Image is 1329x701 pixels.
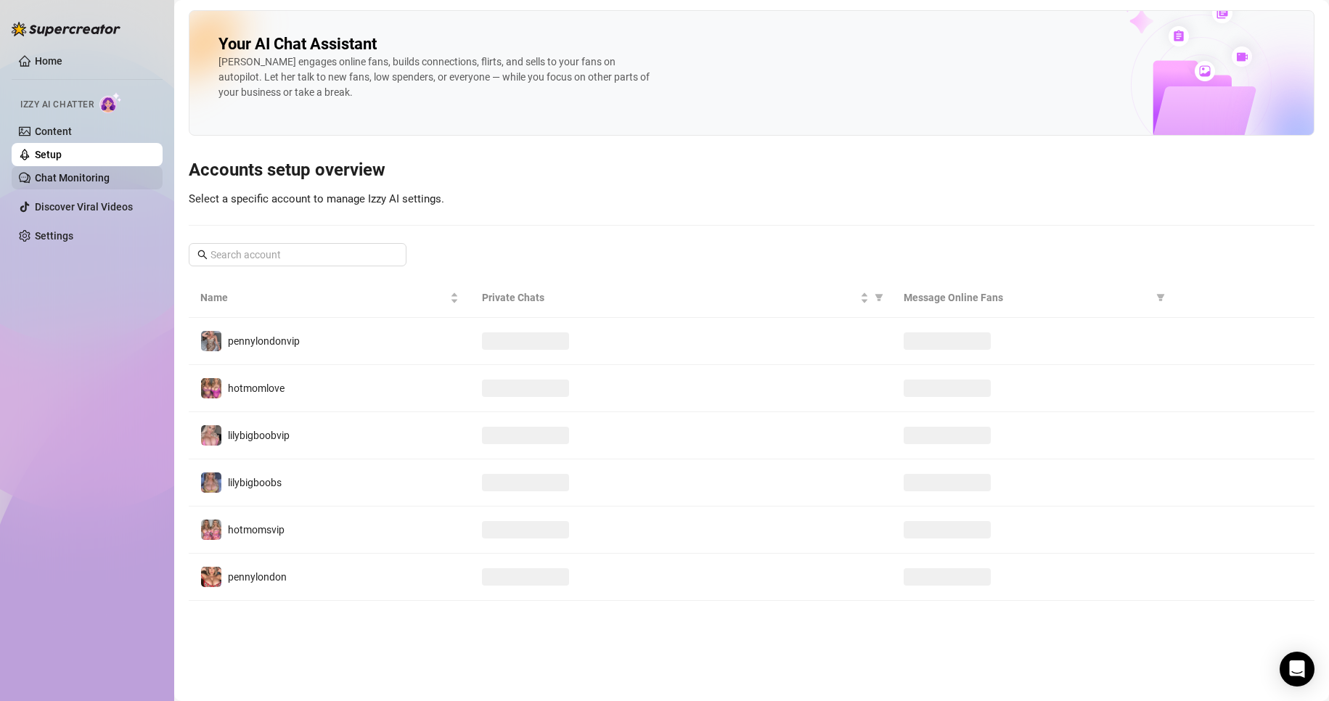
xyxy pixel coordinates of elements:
span: Private Chats [482,290,858,306]
a: Discover Viral Videos [35,201,133,213]
span: filter [1156,293,1165,302]
img: logo-BBDzfeDw.svg [12,22,120,36]
img: pennylondon [201,567,221,587]
img: AI Chatter [99,92,122,113]
span: lilybigboobs [228,477,282,488]
span: Message Online Fans [904,290,1150,306]
span: pennylondon [228,571,287,583]
span: hotmomsvip [228,524,285,536]
span: hotmomlove [228,382,285,394]
img: pennylondonvip [201,331,221,351]
span: Name [200,290,447,306]
h2: Your AI Chat Assistant [218,34,377,54]
a: Content [35,126,72,137]
span: pennylondonvip [228,335,300,347]
a: Chat Monitoring [35,172,110,184]
a: Home [35,55,62,67]
input: Search account [210,247,386,263]
img: lilybigboobs [201,472,221,493]
th: Name [189,278,470,318]
span: filter [1153,287,1168,308]
span: filter [875,293,883,302]
span: filter [872,287,886,308]
img: lilybigboobvip [201,425,221,446]
span: Izzy AI Chatter [20,98,94,112]
span: lilybigboobvip [228,430,290,441]
span: search [197,250,208,260]
h3: Accounts setup overview [189,159,1314,182]
th: Private Chats [470,278,893,318]
img: hotmomlove [201,378,221,398]
img: hotmomsvip [201,520,221,540]
a: Settings [35,230,73,242]
a: Setup [35,149,62,160]
div: Open Intercom Messenger [1280,652,1314,686]
span: Select a specific account to manage Izzy AI settings. [189,192,444,205]
div: [PERSON_NAME] engages online fans, builds connections, flirts, and sells to your fans on autopilo... [218,54,654,100]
